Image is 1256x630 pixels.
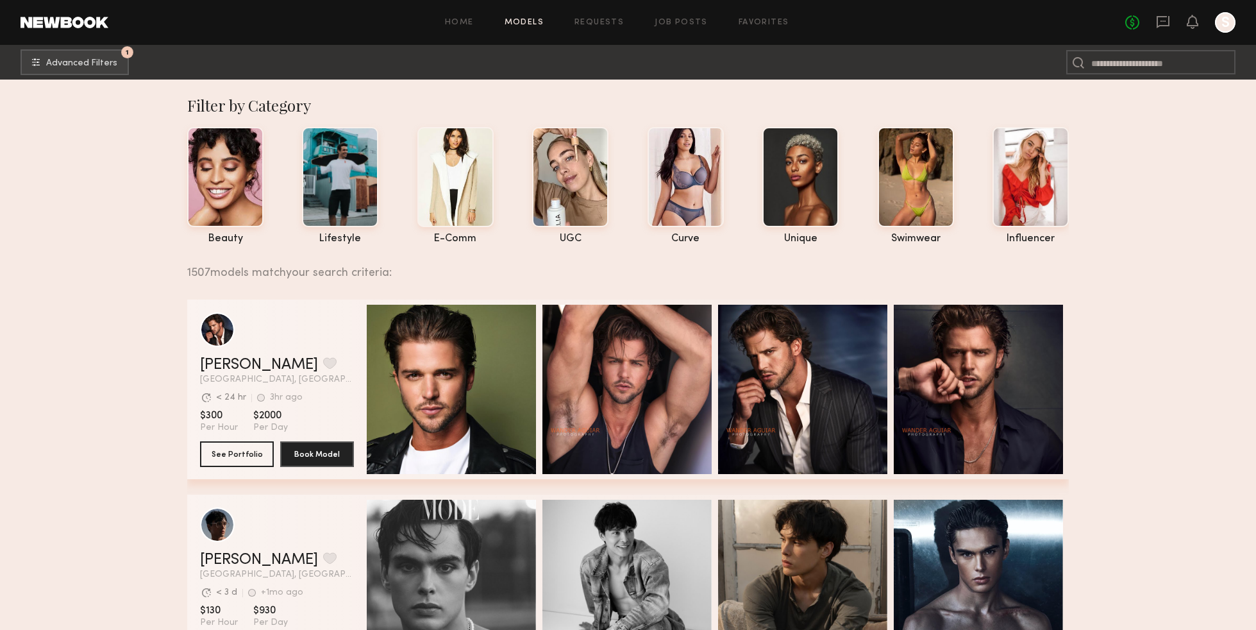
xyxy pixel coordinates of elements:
span: Per Day [253,422,288,434]
a: Requests [574,19,624,27]
div: +1mo ago [261,588,303,597]
span: [GEOGRAPHIC_DATA], [GEOGRAPHIC_DATA] [200,375,354,384]
div: influencer [992,234,1069,244]
button: See Portfolio [200,441,274,467]
a: Home [445,19,474,27]
span: $130 [200,604,238,617]
div: < 3 d [216,588,237,597]
div: < 24 hr [216,393,246,402]
span: $2000 [253,409,288,422]
a: [PERSON_NAME] [200,357,318,373]
span: Per Hour [200,617,238,629]
div: UGC [532,234,608,244]
div: 3hr ago [270,393,303,402]
span: $930 [253,604,288,617]
div: swimwear [878,234,954,244]
span: 1 [126,49,129,55]
div: unique [762,234,839,244]
span: $300 [200,409,238,422]
div: beauty [187,234,264,244]
div: curve [648,234,724,244]
div: lifestyle [302,234,378,244]
span: [GEOGRAPHIC_DATA], [GEOGRAPHIC_DATA] [200,570,354,579]
div: Filter by Category [187,95,1069,115]
a: S [1215,12,1235,33]
div: 1507 models match your search criteria: [187,252,1059,279]
span: Per Day [253,617,288,629]
button: Book Model [280,441,354,467]
span: Per Hour [200,422,238,434]
a: Models [505,19,544,27]
button: 1Advanced Filters [21,49,129,75]
div: e-comm [417,234,494,244]
a: Job Posts [655,19,708,27]
a: Favorites [739,19,789,27]
a: [PERSON_NAME] [200,552,318,568]
span: Advanced Filters [46,59,117,68]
